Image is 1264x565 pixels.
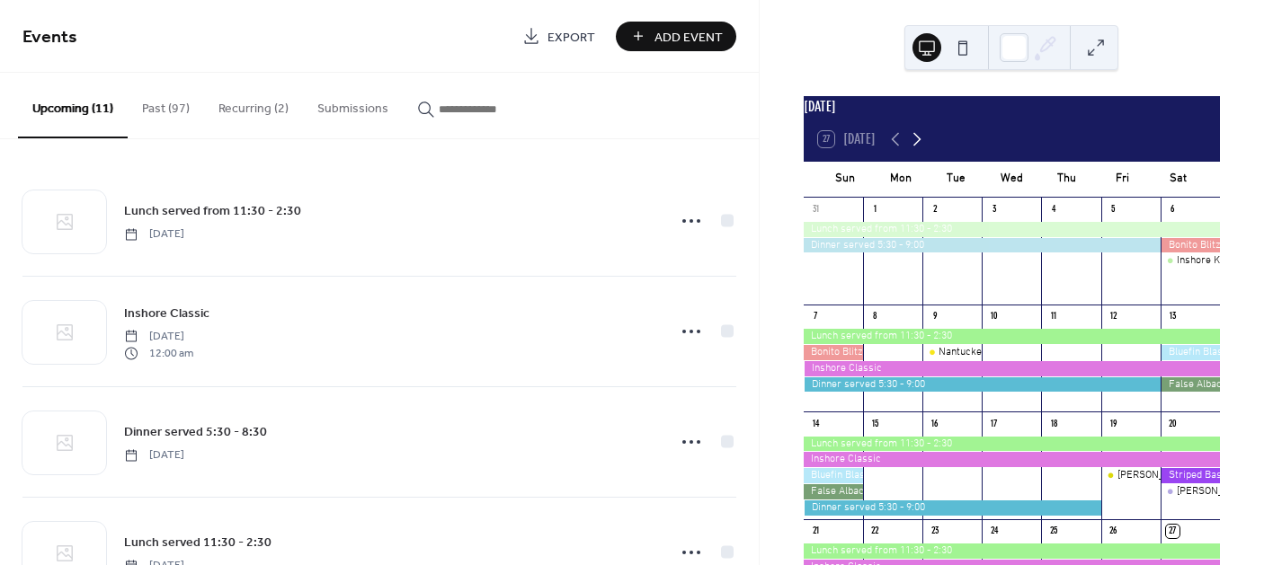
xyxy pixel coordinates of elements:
[1101,468,1161,483] div: Davis Function - NO Dinner
[804,377,1161,393] div: Dinner served 5:30 - 9:00
[804,345,863,360] div: Bonito Blitz (length)
[804,329,1220,344] div: Lunch served from 11:30 - 2:30
[124,202,301,221] span: Lunch served from 11:30 - 2:30
[509,22,609,51] a: Export
[1039,162,1095,198] div: Thu
[987,525,1001,538] div: 24
[1161,484,1220,499] div: Molly's Reception
[809,310,823,323] div: 7
[1166,203,1179,216] div: 6
[1161,238,1220,253] div: Bonito Blitz (length)
[809,417,823,430] div: 14
[124,423,267,442] span: Dinner served 5:30 - 8:30
[868,525,882,538] div: 22
[303,73,403,137] button: Submissions
[124,305,209,323] span: Inshore Classic
[873,162,929,198] div: Mon
[929,162,984,198] div: Tue
[868,203,882,216] div: 1
[804,238,1161,253] div: Dinner served 5:30 - 9:00
[1161,377,1220,393] div: False Albacore Blitz (length)
[939,345,1011,360] div: Nantucket Slam
[984,162,1039,198] div: Wed
[922,345,982,360] div: Nantucket Slam
[124,532,271,552] a: Lunch served 11:30 - 2:30
[804,361,1220,376] div: Inshore Classic
[1046,310,1060,323] div: 11
[928,417,941,430] div: 16
[124,200,301,221] a: Lunch served from 11:30 - 2:30
[1107,203,1120,216] div: 5
[124,534,271,552] span: Lunch served 11:30 - 2:30
[818,162,874,198] div: Sun
[804,222,1220,237] div: Lunch served from 11:30 - 2:30
[1161,253,1220,269] div: Inshore Kick off Gam
[1046,203,1060,216] div: 4
[987,310,1001,323] div: 10
[1107,310,1120,323] div: 12
[987,417,1001,430] div: 17
[124,345,193,361] span: 12:00 am
[804,484,863,499] div: False Albacore Blitz (length)
[809,203,823,216] div: 31
[22,20,77,55] span: Events
[868,417,882,430] div: 15
[124,421,267,442] a: Dinner served 5:30 - 8:30
[124,226,184,243] span: [DATE]
[204,73,303,137] button: Recurring (2)
[804,543,1220,559] div: Lunch served from 11:30 - 2:30
[1161,468,1220,483] div: Striped Bass Blitz (length)
[18,73,128,138] button: Upcoming (11)
[1166,525,1179,538] div: 27
[928,203,941,216] div: 2
[868,310,882,323] div: 8
[1107,417,1120,430] div: 19
[1046,417,1060,430] div: 18
[928,525,941,538] div: 23
[124,329,193,345] span: [DATE]
[804,500,1101,516] div: Dinner served 5:30 - 9:00
[124,447,184,463] span: [DATE]
[809,525,823,538] div: 21
[128,73,204,137] button: Past (97)
[1161,345,1220,360] div: Bluefin Blast
[804,437,1220,452] div: Lunch served from 11:30 - 2:30
[616,22,736,51] button: Add Event
[804,468,863,483] div: Bluefin Blast
[804,96,1220,118] div: [DATE]
[124,303,209,323] a: Inshore Classic
[1166,417,1179,430] div: 20
[1150,162,1206,198] div: Sat
[654,28,723,47] span: Add Event
[1107,525,1120,538] div: 26
[1095,162,1151,198] div: Fri
[987,203,1001,216] div: 3
[1166,310,1179,323] div: 13
[547,28,595,47] span: Export
[1046,525,1060,538] div: 25
[928,310,941,323] div: 9
[804,452,1220,467] div: Inshore Classic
